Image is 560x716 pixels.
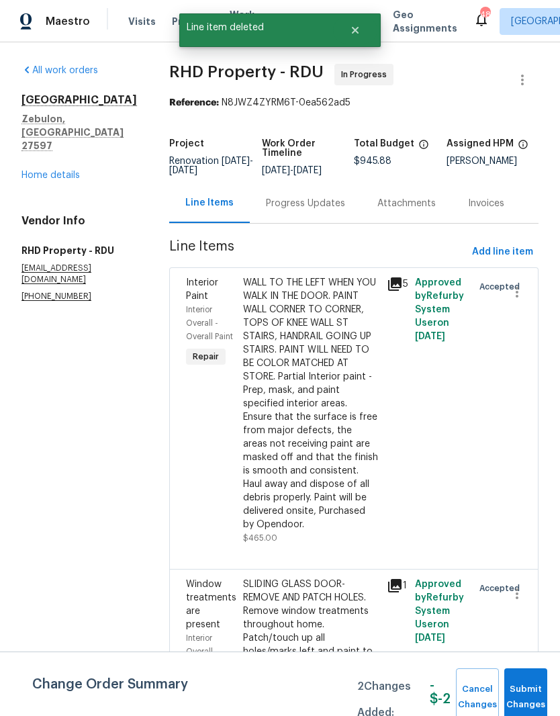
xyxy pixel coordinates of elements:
[186,306,233,341] span: Interior Overall - Overall Paint
[479,582,525,595] span: Accepted
[186,278,218,301] span: Interior Paint
[333,17,377,44] button: Close
[169,64,324,80] span: RHD Property - RDU
[266,197,345,210] div: Progress Updates
[185,196,234,210] div: Line Items
[230,8,264,35] span: Work Orders
[169,96,539,109] div: N8JWZ4ZYRM6T-0ea562ad5
[262,166,322,175] span: -
[172,15,214,28] span: Projects
[21,171,80,180] a: Home details
[169,139,204,148] h5: Project
[222,156,250,166] span: [DATE]
[354,139,414,148] h5: Total Budget
[262,139,355,158] h5: Work Order Timeline
[169,166,197,175] span: [DATE]
[467,240,539,265] button: Add line item
[179,13,333,42] span: Line item deleted
[415,580,464,643] span: Approved by Refurby System User on
[169,156,253,175] span: -
[415,633,445,643] span: [DATE]
[186,580,236,629] span: Window treatments are present
[468,197,504,210] div: Invoices
[293,166,322,175] span: [DATE]
[341,68,392,81] span: In Progress
[447,156,539,166] div: [PERSON_NAME]
[243,276,378,531] div: WALL TO THE LEFT WHEN YOU WALK IN THE DOOR. PAINT WALL CORNER TO CORNER, TOPS OF KNEE WALL ST STA...
[243,578,378,699] div: SLIDING GLASS DOOR- REMOVE AND PATCH HOLES. Remove window treatments throughout home. Patch/touch...
[511,682,541,713] span: Submit Changes
[518,139,528,156] span: The hpm assigned to this work order.
[393,8,457,35] span: Geo Assignments
[243,534,277,542] span: $465.00
[387,578,408,594] div: 1
[377,197,436,210] div: Attachments
[128,15,156,28] span: Visits
[169,240,467,265] span: Line Items
[169,156,253,175] span: Renovation
[447,139,514,148] h5: Assigned HPM
[472,244,533,261] span: Add line item
[463,682,492,713] span: Cancel Changes
[21,66,98,75] a: All work orders
[21,214,137,228] h4: Vendor Info
[262,166,290,175] span: [DATE]
[354,156,391,166] span: $945.88
[415,332,445,341] span: [DATE]
[479,280,525,294] span: Accepted
[480,8,489,21] div: 48
[387,276,408,292] div: 5
[46,15,90,28] span: Maestro
[187,350,224,363] span: Repair
[21,244,137,257] h5: RHD Property - RDU
[418,139,429,156] span: The total cost of line items that have been proposed by Opendoor. This sum includes line items th...
[415,278,464,341] span: Approved by Refurby System User on
[169,98,219,107] b: Reference:
[186,634,221,669] span: Interior Overall - Windows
